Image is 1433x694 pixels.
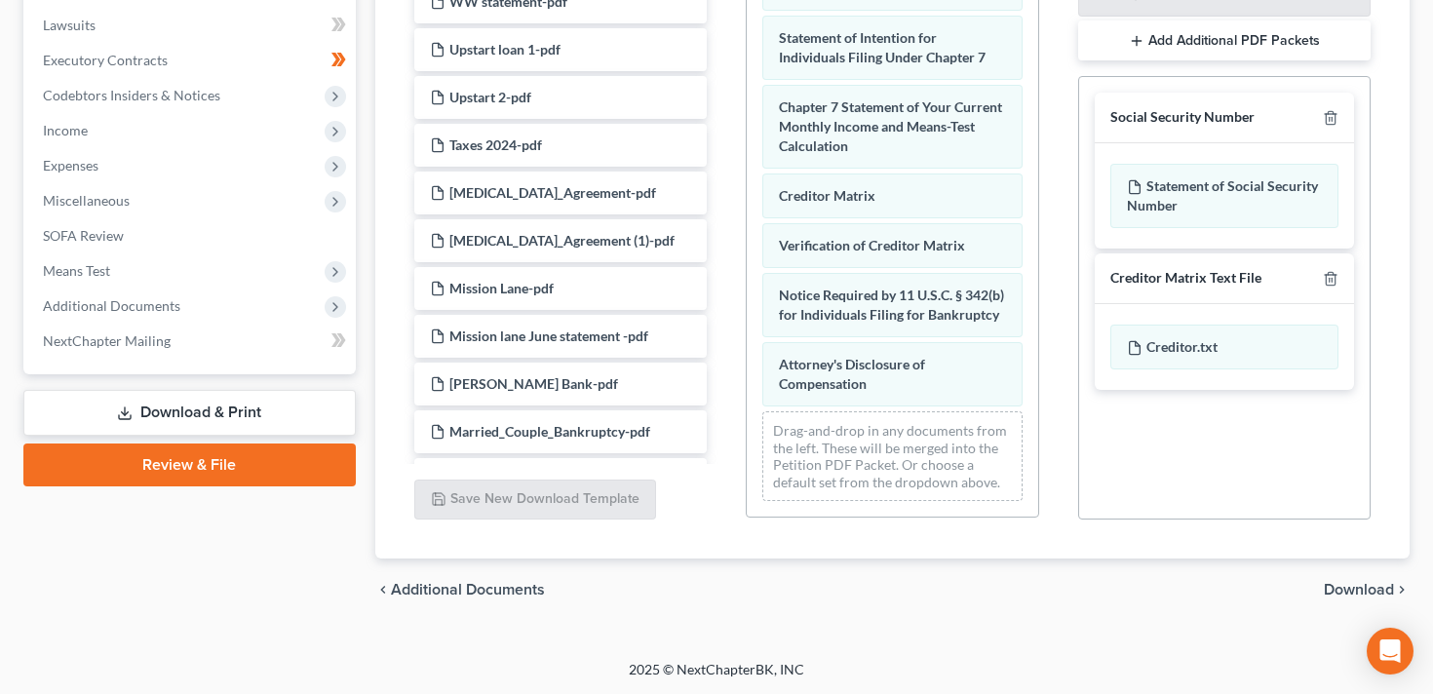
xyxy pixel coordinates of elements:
[449,184,656,201] span: [MEDICAL_DATA]_Agreement-pdf
[449,89,531,105] span: Upstart 2-pdf
[449,280,554,296] span: Mission Lane-pdf
[1110,108,1255,127] div: Social Security Number
[1110,269,1261,288] div: Creditor Matrix Text File
[449,232,675,249] span: [MEDICAL_DATA]_Agreement (1)-pdf
[414,480,656,520] button: Save New Download Template
[779,98,1002,154] span: Chapter 7 Statement of Your Current Monthly Income and Means-Test Calculation
[779,287,1004,323] span: Notice Required by 11 U.S.C. § 342(b) for Individuals Filing for Bankruptcy
[27,8,356,43] a: Lawsuits
[375,582,391,598] i: chevron_left
[23,390,356,436] a: Download & Print
[43,297,180,314] span: Additional Documents
[1110,325,1339,369] div: Creditor.txt
[779,356,925,392] span: Attorney's Disclosure of Compensation
[449,423,650,440] span: Married_Couple_Bankruptcy-pdf
[27,43,356,78] a: Executory Contracts
[762,411,1023,501] div: Drag-and-drop in any documents from the left. These will be merged into the Petition PDF Packet. ...
[779,237,965,253] span: Verification of Creditor Matrix
[449,41,561,58] span: Upstart loan 1-pdf
[43,17,96,33] span: Lawsuits
[27,324,356,359] a: NextChapter Mailing
[1367,628,1414,675] div: Open Intercom Messenger
[391,582,545,598] span: Additional Documents
[43,52,168,68] span: Executory Contracts
[449,375,618,392] span: [PERSON_NAME] Bank-pdf
[1324,582,1394,598] span: Download
[27,218,356,253] a: SOFA Review
[449,136,542,153] span: Taxes 2024-pdf
[43,332,171,349] span: NextChapter Mailing
[779,187,875,204] span: Creditor Matrix
[1394,582,1410,598] i: chevron_right
[43,122,88,138] span: Income
[43,192,130,209] span: Miscellaneous
[1324,582,1410,598] button: Download chevron_right
[43,262,110,279] span: Means Test
[1078,20,1372,61] button: Add Additional PDF Packets
[375,582,545,598] a: chevron_left Additional Documents
[43,157,98,173] span: Expenses
[43,87,220,103] span: Codebtors Insiders & Notices
[779,29,986,65] span: Statement of Intention for Individuals Filing Under Chapter 7
[1110,164,1339,228] div: Statement of Social Security Number
[449,328,648,344] span: Mission lane June statement -pdf
[23,443,356,486] a: Review & File
[43,227,124,244] span: SOFA Review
